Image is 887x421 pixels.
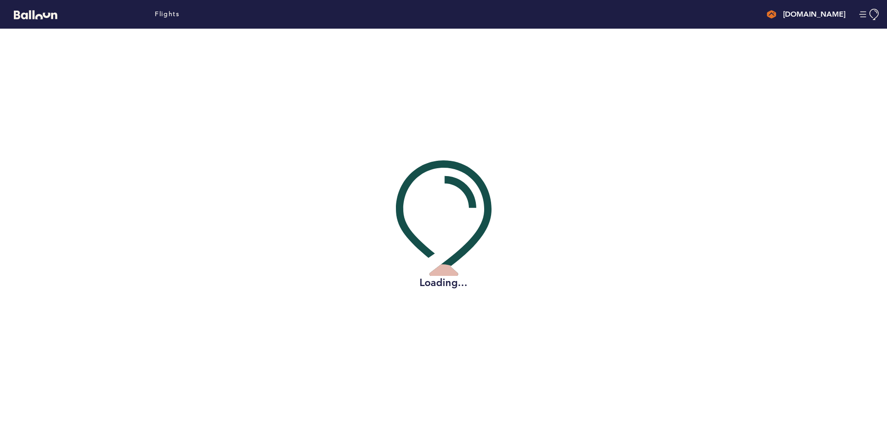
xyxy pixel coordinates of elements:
a: Flights [155,9,179,19]
h4: [DOMAIN_NAME] [783,9,845,20]
svg: Balloon [14,10,57,19]
a: Balloon [7,9,57,19]
h2: Loading... [396,276,492,290]
button: Manage Account [859,9,880,20]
